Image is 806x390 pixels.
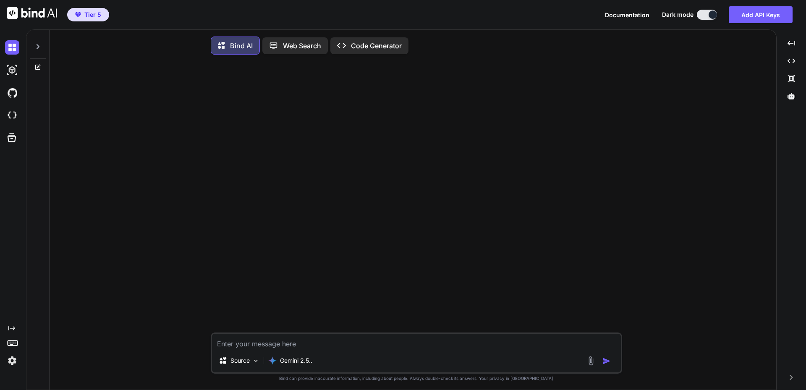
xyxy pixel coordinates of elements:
[5,353,19,368] img: settings
[605,11,649,18] span: Documentation
[230,41,253,51] p: Bind AI
[662,10,693,19] span: Dark mode
[602,357,611,365] img: icon
[211,375,622,382] p: Bind can provide inaccurate information, including about people. Always double-check its answers....
[268,356,277,365] img: Gemini 2.5 Pro
[7,7,57,19] img: Bind AI
[5,86,19,100] img: githubDark
[605,10,649,19] button: Documentation
[280,356,312,365] p: Gemini 2.5..
[586,356,596,366] img: attachment
[230,356,250,365] p: Source
[84,10,101,19] span: Tier 5
[351,41,402,51] p: Code Generator
[75,12,81,17] img: premium
[5,108,19,123] img: cloudideIcon
[729,6,793,23] button: Add API Keys
[5,40,19,55] img: darkChat
[5,63,19,77] img: darkAi-studio
[283,41,321,51] p: Web Search
[252,357,259,364] img: Pick Models
[67,8,109,21] button: premiumTier 5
